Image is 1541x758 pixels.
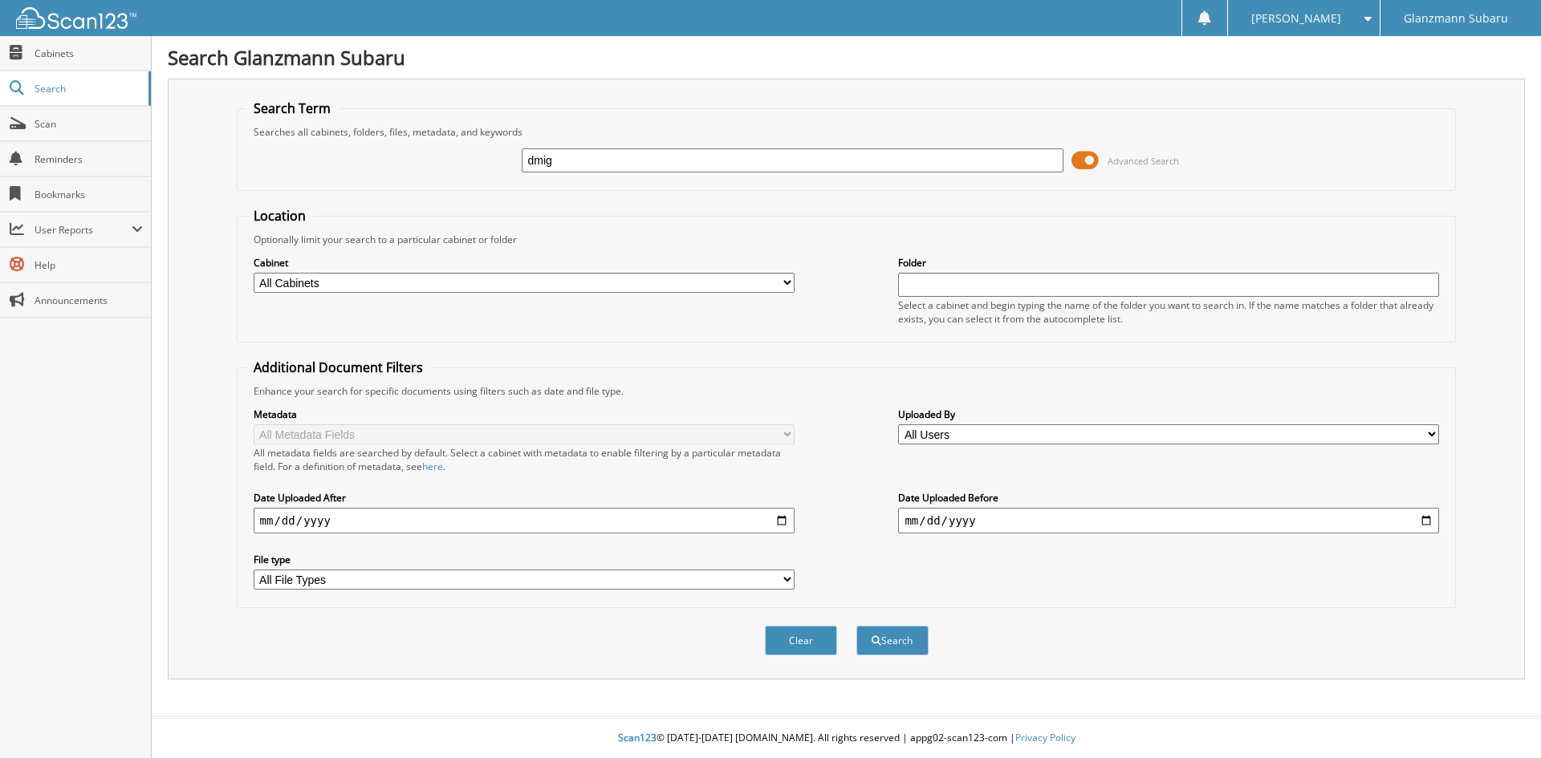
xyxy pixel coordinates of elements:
[898,256,1439,270] label: Folder
[35,294,143,307] span: Announcements
[168,44,1525,71] h1: Search Glanzmann Subaru
[898,508,1439,533] input: end
[254,407,795,421] label: Metadata
[254,256,795,270] label: Cabinet
[35,117,143,131] span: Scan
[422,460,443,473] a: here
[246,384,1448,398] div: Enhance your search for specific documents using filters such as date and file type.
[246,207,314,225] legend: Location
[16,7,136,29] img: scan123-logo-white.svg
[35,188,143,201] span: Bookmarks
[898,298,1439,326] div: Select a cabinet and begin typing the name of the folder you want to search in. If the name match...
[35,223,132,237] span: User Reports
[246,233,1448,246] div: Optionally limit your search to a particular cabinet or folder
[254,446,795,473] div: All metadata fields are searched by default. Select a cabinet with metadata to enable filtering b...
[35,47,143,60] span: Cabinets
[898,491,1439,505] label: Date Uploaded Before
[35,258,143,272] span: Help
[898,407,1439,421] label: Uploaded By
[856,626,929,655] button: Search
[246,125,1448,139] div: Searches all cabinets, folders, files, metadata, and keywords
[254,508,795,533] input: start
[246,359,431,376] legend: Additional Document Filters
[254,491,795,505] label: Date Uploaded After
[35,82,140,95] span: Search
[254,553,795,566] label: File type
[765,626,837,655] button: Clear
[1461,681,1541,758] iframe: Chat Widget
[152,719,1541,758] div: © [DATE]-[DATE] [DOMAIN_NAME]. All rights reserved | appg02-scan123-com |
[1108,155,1179,167] span: Advanced Search
[246,99,339,117] legend: Search Term
[618,731,657,744] span: Scan123
[1404,14,1508,23] span: Glanzmann Subaru
[35,152,143,166] span: Reminders
[1015,731,1075,744] a: Privacy Policy
[1251,14,1341,23] span: [PERSON_NAME]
